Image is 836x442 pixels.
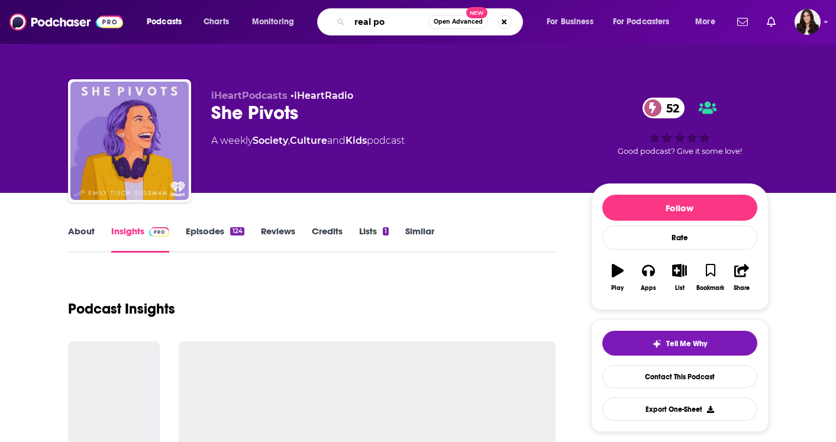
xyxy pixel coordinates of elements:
[618,147,742,156] span: Good podcast? Give it some love!
[244,12,309,31] button: open menu
[538,12,608,31] button: open menu
[643,98,685,118] a: 52
[695,14,715,30] span: More
[795,9,821,35] button: Show profile menu
[288,135,290,146] span: ,
[138,12,197,31] button: open menu
[328,8,534,36] div: Search podcasts, credits, & more...
[795,9,821,35] img: User Profile
[664,256,695,299] button: List
[795,9,821,35] span: Logged in as RebeccaShapiro
[405,225,434,253] a: Similar
[611,285,624,292] div: Play
[211,134,405,148] div: A weekly podcast
[230,227,244,235] div: 124
[327,135,346,146] span: and
[147,14,182,30] span: Podcasts
[350,12,428,31] input: Search podcasts, credits, & more...
[186,225,244,253] a: Episodes124
[204,14,229,30] span: Charts
[290,135,327,146] a: Culture
[687,12,730,31] button: open menu
[196,12,236,31] a: Charts
[359,225,389,253] a: Lists1
[602,256,633,299] button: Play
[602,195,757,221] button: Follow
[602,225,757,250] div: Rate
[602,331,757,356] button: tell me why sparkleTell Me Why
[762,12,780,32] a: Show notifications dropdown
[726,256,757,299] button: Share
[253,135,288,146] a: Society
[547,14,593,30] span: For Business
[70,82,189,200] img: She Pivots
[652,339,661,349] img: tell me why sparkle
[696,285,724,292] div: Bookmark
[466,7,488,18] span: New
[149,227,170,237] img: Podchaser Pro
[211,90,288,101] span: iHeartPodcasts
[111,225,170,253] a: InsightsPodchaser Pro
[695,256,726,299] button: Bookmark
[613,14,670,30] span: For Podcasters
[591,90,769,163] div: 52Good podcast? Give it some love!
[294,90,353,101] a: iHeartRadio
[602,398,757,421] button: Export One-Sheet
[428,15,488,29] button: Open AdvancedNew
[654,98,685,118] span: 52
[383,227,389,235] div: 1
[68,225,95,253] a: About
[734,285,750,292] div: Share
[675,285,685,292] div: List
[605,12,687,31] button: open menu
[666,339,707,349] span: Tell Me Why
[261,225,295,253] a: Reviews
[633,256,664,299] button: Apps
[434,19,483,25] span: Open Advanced
[641,285,656,292] div: Apps
[602,365,757,388] a: Contact This Podcast
[68,300,175,318] h1: Podcast Insights
[732,12,753,32] a: Show notifications dropdown
[252,14,294,30] span: Monitoring
[312,225,343,253] a: Credits
[346,135,367,146] a: Kids
[9,11,123,33] img: Podchaser - Follow, Share and Rate Podcasts
[290,90,353,101] span: •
